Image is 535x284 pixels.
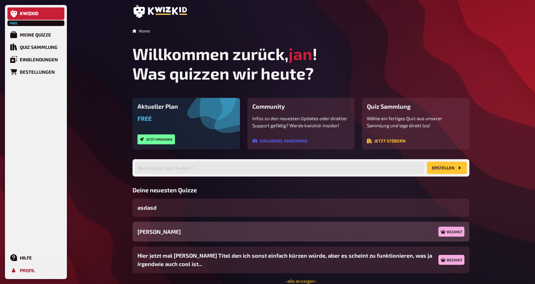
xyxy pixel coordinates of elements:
[20,57,58,62] div: Einblendungen
[438,255,464,265] div: Bezahlt
[285,278,317,284] a: -alle anzeigen-
[252,103,350,110] h3: Community
[133,222,469,242] a: [PERSON_NAME]Bezahlt
[139,28,150,34] li: Home
[7,264,64,277] a: Profil
[20,44,58,50] div: Quiz Sammlung
[7,66,64,78] a: Bestellungen
[367,115,464,129] p: Wähle ein fertiges Quiz aus unserer Sammlung und lege direkt los!
[20,69,55,75] div: Bestellungen
[367,139,406,144] a: Jetzt stöbern
[252,115,350,129] p: Infos zu den neuesten Updates oder direkter Support gefällig? Werde kwizkid-Insider!
[137,103,235,110] h3: Aktueller Plan
[367,103,464,110] h3: Quiz Sammlung
[8,21,19,25] span: Free
[133,44,469,83] h1: Willkommen zurück, ! Was quizzen wir heute?
[20,32,51,37] div: Meine Quizze
[367,138,406,143] button: Jetzt stöbern
[438,227,464,237] div: Bezahlt
[137,134,175,144] button: Jetzt upgraden
[133,247,469,273] a: Hier jetzt mal [PERSON_NAME] Titel den ich sonst einfach kürzen würde, aber es scheint zu funktio...
[137,115,152,122] span: Free
[137,203,157,212] span: asdasd
[20,255,32,260] div: Hilfe
[133,186,469,194] h3: Deine neuesten Quizze
[7,41,64,53] a: Quiz Sammlung
[137,251,438,268] span: Hier jetzt mal [PERSON_NAME] Titel den ich sonst einfach kürzen würde, aber es scheint zu funktio...
[135,162,424,174] input: Wie soll dein Quiz heißen?
[7,28,64,41] a: Meine Quizze
[133,199,469,217] a: asdasd
[252,138,307,143] button: Einladung annehmen
[427,162,467,174] button: Erstellen
[252,139,307,144] a: Einladung annehmen
[7,53,64,66] a: Einblendungen
[289,44,312,63] span: jan
[137,228,181,236] span: [PERSON_NAME]
[20,268,35,273] div: Profil
[7,251,64,264] a: Hilfe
